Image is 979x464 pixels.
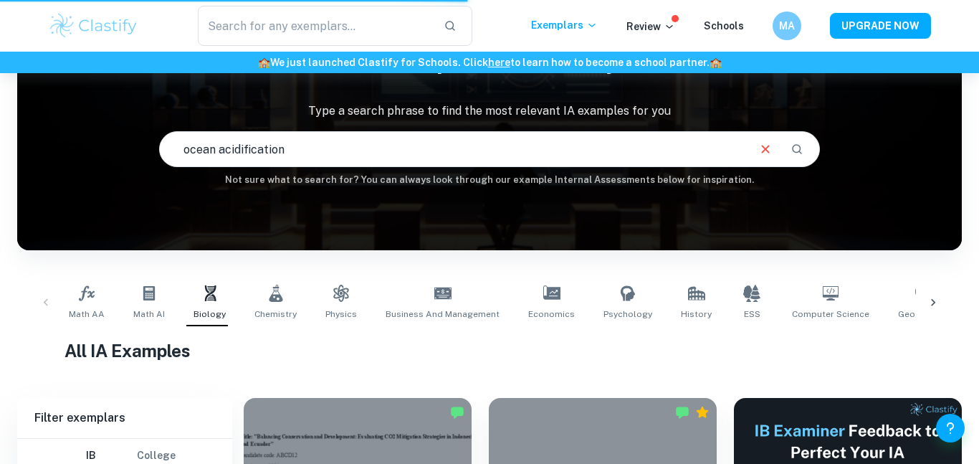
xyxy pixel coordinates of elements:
[695,405,710,420] div: Premium
[710,57,722,68] span: 🏫
[792,308,869,321] span: Computer Science
[69,308,105,321] span: Math AA
[936,414,965,442] button: Help and Feedback
[779,18,796,34] h6: MA
[133,308,165,321] span: Math AI
[3,55,976,70] h6: We just launched Clastify for Schools. Click to learn how to become a school partner.
[528,308,575,321] span: Economics
[675,405,689,420] img: Marked
[160,129,747,169] input: E.g. player arrangements, enthalpy of combustion, analysis of a big city...
[603,308,652,321] span: Psychology
[386,308,500,321] span: Business and Management
[744,308,760,321] span: ESS
[198,6,432,46] input: Search for any exemplars...
[17,173,962,187] h6: Not sure what to search for? You can always look through our example Internal Assessments below f...
[325,308,357,321] span: Physics
[194,308,226,321] span: Biology
[830,13,931,39] button: UPGRADE NOW
[450,405,464,420] img: Marked
[48,11,139,40] img: Clastify logo
[65,338,914,364] h1: All IA Examples
[17,103,962,120] p: Type a search phrase to find the most relevant IA examples for you
[488,57,510,68] a: here
[752,136,779,163] button: Clear
[773,11,801,40] button: MA
[785,137,809,161] button: Search
[704,20,744,32] a: Schools
[17,398,232,438] h6: Filter exemplars
[898,308,945,321] span: Geography
[626,19,675,34] p: Review
[258,57,270,68] span: 🏫
[254,308,297,321] span: Chemistry
[681,308,712,321] span: History
[531,17,598,33] p: Exemplars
